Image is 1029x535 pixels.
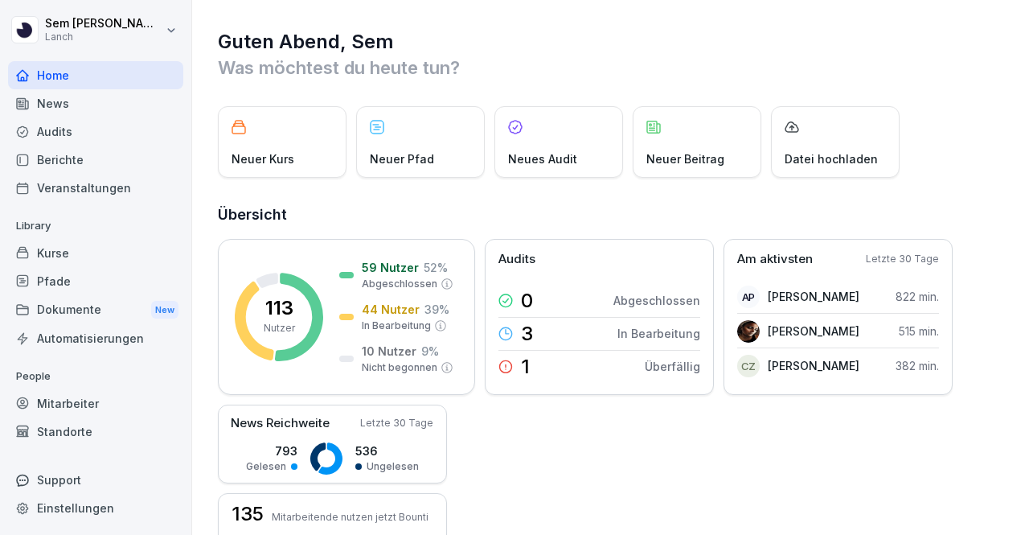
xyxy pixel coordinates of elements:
p: Nutzer [264,321,295,335]
p: In Bearbeitung [617,325,700,342]
p: Neuer Pfad [370,150,434,167]
p: Abgeschlossen [613,292,700,309]
p: Datei hochladen [785,150,878,167]
p: 3 [521,324,533,344]
div: CZ [737,355,760,377]
a: Berichte [8,146,183,174]
a: News [8,89,183,117]
h3: 135 [232,504,264,524]
p: 822 min. [896,288,939,305]
p: 113 [265,298,293,318]
a: Pfade [8,267,183,295]
p: [PERSON_NAME] [768,357,859,374]
p: Neues Audit [508,150,577,167]
p: Lanch [45,31,162,43]
a: Home [8,61,183,89]
p: Sem [PERSON_NAME] [45,17,162,31]
p: People [8,364,183,389]
p: [PERSON_NAME] [768,323,859,340]
div: New [151,301,178,319]
p: Überfällig [645,358,700,375]
p: 515 min. [899,323,939,340]
a: Audits [8,117,183,146]
div: AP [737,286,760,308]
p: News Reichweite [231,414,330,433]
p: Abgeschlossen [362,277,437,291]
a: Automatisierungen [8,324,183,352]
p: 10 Nutzer [362,343,416,360]
a: Einstellungen [8,494,183,522]
p: Was möchtest du heute tun? [218,55,1005,80]
a: DokumenteNew [8,295,183,325]
p: 793 [246,442,297,459]
p: 1 [521,357,530,377]
p: Am aktivsten [737,250,813,269]
p: 39 % [424,301,449,318]
p: 382 min. [896,357,939,374]
p: Letzte 30 Tage [866,252,939,266]
p: Nicht begonnen [362,360,437,375]
p: 44 Nutzer [362,301,420,318]
p: [PERSON_NAME] [768,288,859,305]
p: 9 % [421,343,439,360]
p: 52 % [424,259,448,276]
p: 59 Nutzer [362,259,419,276]
img: lbqg5rbd359cn7pzouma6c8b.png [737,320,760,343]
h1: Guten Abend, Sem [218,29,1005,55]
a: Kurse [8,239,183,267]
p: Library [8,213,183,239]
a: Mitarbeiter [8,389,183,418]
p: Neuer Beitrag [646,150,724,167]
div: Support [8,466,183,494]
p: Audits [498,250,535,269]
p: In Bearbeitung [362,319,431,333]
p: Gelesen [246,459,286,474]
p: Mitarbeitende nutzen jetzt Bounti [272,511,428,523]
a: Standorte [8,418,183,446]
p: Neuer Kurs [232,150,294,167]
p: 536 [355,442,419,459]
p: 0 [521,291,533,311]
p: Letzte 30 Tage [360,416,433,430]
div: Dokumente [8,295,183,325]
h2: Übersicht [218,204,1005,226]
a: Veranstaltungen [8,174,183,202]
p: Ungelesen [367,459,419,474]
